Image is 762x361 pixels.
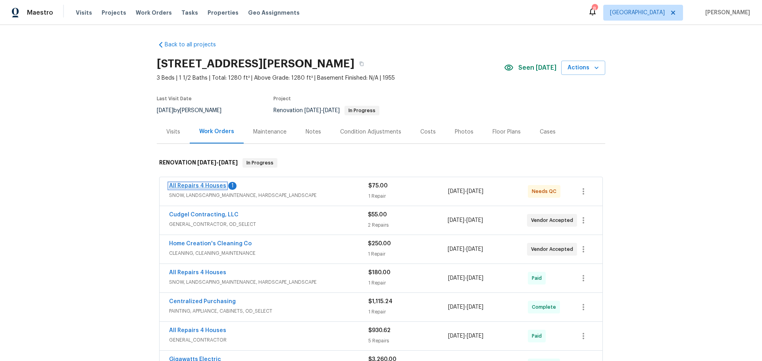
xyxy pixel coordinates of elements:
[181,10,198,15] span: Tasks
[169,249,368,257] span: CLEANING, CLEANING_MAINTENANCE
[448,218,464,223] span: [DATE]
[493,128,521,136] div: Floor Plans
[354,57,369,71] button: Copy Address
[531,245,576,253] span: Vendor Accepted
[448,274,483,282] span: -
[448,187,483,195] span: -
[448,275,465,281] span: [DATE]
[136,9,172,17] span: Work Orders
[467,304,483,310] span: [DATE]
[306,128,321,136] div: Notes
[157,41,233,49] a: Back to all projects
[199,128,234,136] div: Work Orders
[368,279,448,287] div: 1 Repair
[166,128,180,136] div: Visits
[448,216,483,224] span: -
[197,160,238,165] span: -
[368,328,391,333] span: $930.62
[368,212,387,218] span: $55.00
[169,212,239,218] a: Cudgel Contracting, LLC
[568,63,599,73] span: Actions
[368,299,393,304] span: $1,115.24
[532,274,545,282] span: Paid
[157,74,504,82] span: 3 Beds | 1 1/2 Baths | Total: 1280 ft² | Above Grade: 1280 ft² | Basement Finished: N/A | 1955
[248,9,300,17] span: Geo Assignments
[467,189,483,194] span: [DATE]
[219,160,238,165] span: [DATE]
[448,189,465,194] span: [DATE]
[169,307,368,315] span: PAINTING, APPLIANCE, CABINETS, OD_SELECT
[273,96,291,101] span: Project
[169,336,368,344] span: GENERAL_CONTRACTOR
[169,241,252,246] a: Home Creation's Cleaning Co
[532,332,545,340] span: Paid
[368,270,391,275] span: $180.00
[448,246,464,252] span: [DATE]
[228,182,237,190] div: 1
[702,9,750,17] span: [PERSON_NAME]
[169,183,226,189] a: All Repairs 4 Houses
[157,108,173,113] span: [DATE]
[368,250,447,258] div: 1 Repair
[610,9,665,17] span: [GEOGRAPHIC_DATA]
[368,221,447,229] div: 2 Repairs
[102,9,126,17] span: Projects
[466,218,483,223] span: [DATE]
[159,158,238,168] h6: RENOVATION
[304,108,340,113] span: -
[532,303,559,311] span: Complete
[561,61,605,75] button: Actions
[323,108,340,113] span: [DATE]
[532,187,560,195] span: Needs QC
[368,241,391,246] span: $250.00
[169,220,368,228] span: GENERAL_CONTRACTOR, OD_SELECT
[518,64,556,72] span: Seen [DATE]
[76,9,92,17] span: Visits
[243,159,277,167] span: In Progress
[448,304,465,310] span: [DATE]
[27,9,53,17] span: Maestro
[531,216,576,224] span: Vendor Accepted
[273,108,379,113] span: Renovation
[169,270,226,275] a: All Repairs 4 Houses
[448,245,483,253] span: -
[466,246,483,252] span: [DATE]
[420,128,436,136] div: Costs
[592,5,597,13] div: 8
[208,9,239,17] span: Properties
[368,192,448,200] div: 1 Repair
[368,337,448,345] div: 5 Repairs
[455,128,473,136] div: Photos
[169,191,368,199] span: SNOW, LANDSCAPING_MAINTENANCE, HARDSCAPE_LANDSCAPE
[448,303,483,311] span: -
[197,160,216,165] span: [DATE]
[157,96,192,101] span: Last Visit Date
[169,278,368,286] span: SNOW, LANDSCAPING_MAINTENANCE, HARDSCAPE_LANDSCAPE
[340,128,401,136] div: Condition Adjustments
[345,108,379,113] span: In Progress
[304,108,321,113] span: [DATE]
[540,128,556,136] div: Cases
[157,106,231,115] div: by [PERSON_NAME]
[157,60,354,68] h2: [STREET_ADDRESS][PERSON_NAME]
[157,150,605,176] div: RENOVATION [DATE]-[DATE]In Progress
[467,275,483,281] span: [DATE]
[368,183,388,189] span: $75.00
[368,308,448,316] div: 1 Repair
[253,128,287,136] div: Maintenance
[169,328,226,333] a: All Repairs 4 Houses
[448,332,483,340] span: -
[169,299,236,304] a: Centralized Purchasing
[467,333,483,339] span: [DATE]
[448,333,465,339] span: [DATE]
